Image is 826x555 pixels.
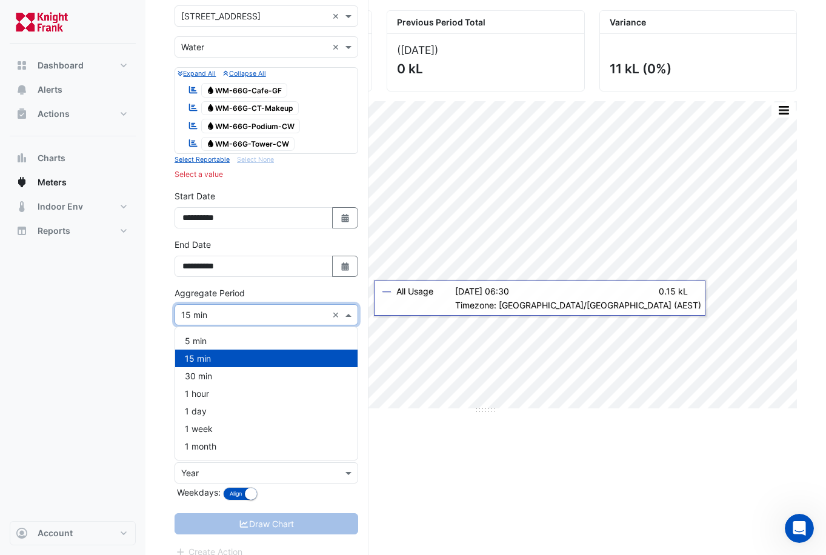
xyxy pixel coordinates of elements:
button: Charts [10,146,136,170]
span: Account [38,527,73,539]
button: Expand All [178,68,216,79]
fa-icon: Water [206,139,215,148]
fa-icon: Reportable [188,84,199,95]
button: Alerts [10,78,136,102]
span: WM-66G-Podium-CW [201,119,301,133]
img: Company Logo [15,10,69,34]
ng-dropdown-panel: Options list [175,327,358,460]
span: Meters [38,176,67,188]
span: 5 min [185,336,207,346]
label: Aggregate Period [175,287,245,299]
app-icon: Actions [16,108,28,120]
small: Select Reportable [175,156,230,164]
fa-icon: Water [206,104,215,113]
div: 0 kL [397,61,571,76]
label: End Date [175,238,211,251]
div: ([DATE] ) [397,44,574,56]
small: Collapse All [223,70,265,78]
span: 1 hour [185,388,209,399]
app-icon: Dashboard [16,59,28,71]
div: Previous Period Total [387,11,584,34]
span: WM-66G-Tower-CW [201,137,295,151]
button: Dashboard [10,53,136,78]
div: Select a value [175,169,358,180]
fa-icon: Reportable [188,102,199,113]
button: More Options [771,102,796,118]
button: Collapse All [223,68,265,79]
fa-icon: Select Date [340,213,351,223]
span: Alerts [38,84,62,96]
span: 1 day [185,406,207,416]
span: Indoor Env [38,201,83,213]
span: 30 min [185,371,212,381]
app-icon: Charts [16,152,28,164]
span: Clear [332,10,342,22]
fa-icon: Water [206,85,215,95]
button: Select Reportable [175,154,230,165]
span: WM-66G-Cafe-GF [201,83,288,98]
fa-icon: Reportable [188,120,199,130]
button: Account [10,521,136,545]
span: Dashboard [38,59,84,71]
button: Reports [10,219,136,243]
span: Charts [38,152,65,164]
label: Weekdays: [175,486,221,499]
app-icon: Indoor Env [16,201,28,213]
app-icon: Alerts [16,84,28,96]
iframe: Intercom live chat [785,514,814,543]
span: Reports [38,225,70,237]
fa-icon: Reportable [188,138,199,148]
small: Expand All [178,70,216,78]
span: Clear [332,308,342,321]
div: 11 kL (0%) [610,61,784,76]
span: Clear [332,41,342,53]
span: 1 week [185,424,213,434]
button: Meters [10,170,136,194]
label: Start Date [175,190,215,202]
app-icon: Reports [16,225,28,237]
div: Variance [600,11,796,34]
fa-icon: Select Date [340,261,351,271]
app-icon: Meters [16,176,28,188]
span: 15 min [185,353,211,364]
span: Actions [38,108,70,120]
span: 1 month [185,441,216,451]
span: WM-66G-CT-Makeup [201,101,299,116]
fa-icon: Water [206,121,215,130]
button: Actions [10,102,136,126]
button: Indoor Env [10,194,136,219]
